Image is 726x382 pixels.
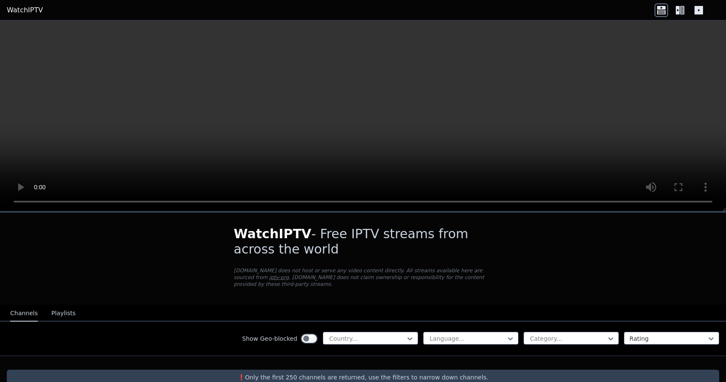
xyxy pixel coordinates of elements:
[10,305,38,322] button: Channels
[7,5,43,15] a: WatchIPTV
[234,226,493,257] h1: - Free IPTV streams from across the world
[234,267,493,288] p: [DOMAIN_NAME] does not host or serve any video content directly. All streams available here are s...
[269,274,289,280] a: iptv-org
[51,305,76,322] button: Playlists
[242,334,297,343] label: Show Geo-blocked
[234,226,312,241] span: WatchIPTV
[10,373,716,382] p: ❗️Only the first 250 channels are returned, use the filters to narrow down channels.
